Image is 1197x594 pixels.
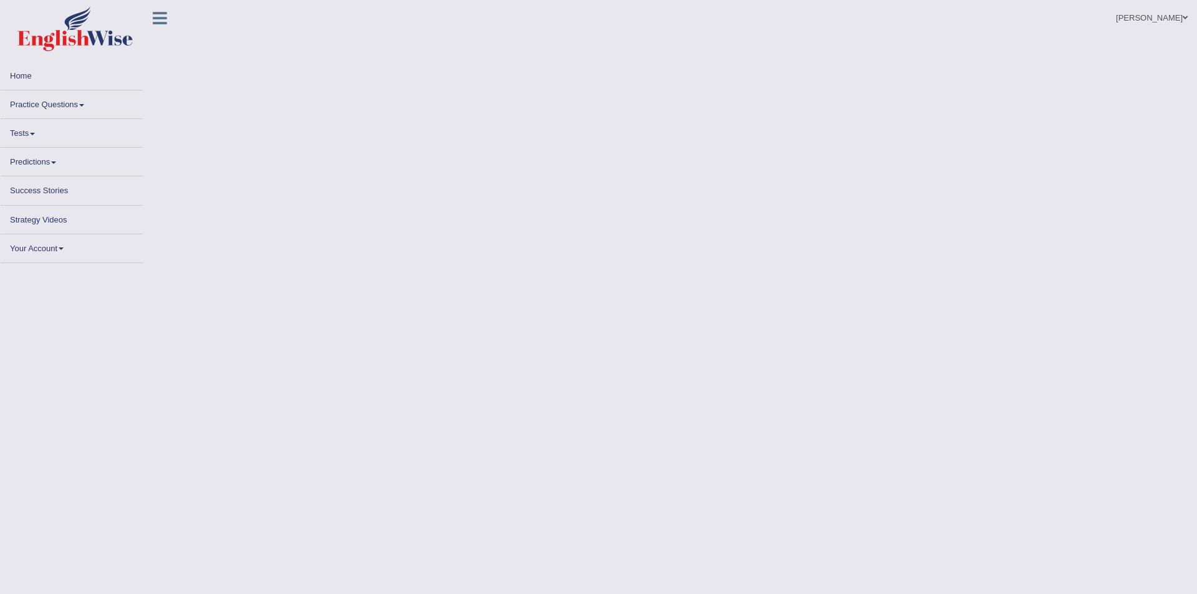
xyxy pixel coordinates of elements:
a: Home [1,62,143,86]
a: Your Account [1,234,143,259]
a: Success Stories [1,176,143,201]
a: Practice Questions [1,90,143,115]
a: Tests [1,119,143,143]
a: Predictions [1,148,143,172]
a: Strategy Videos [1,206,143,230]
